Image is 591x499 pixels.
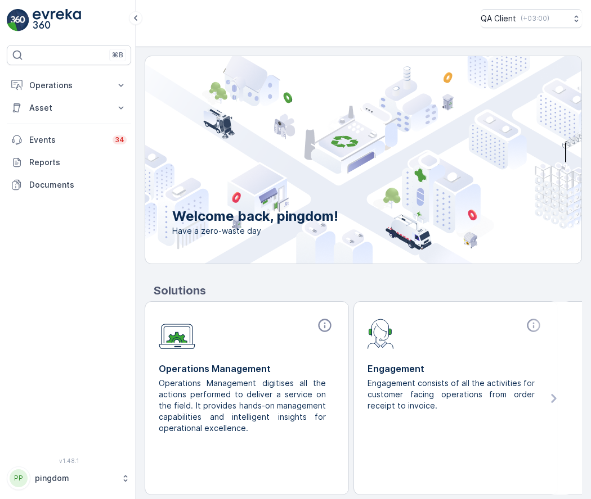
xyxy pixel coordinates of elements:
img: module-icon [368,317,394,349]
button: PPpingdom [7,466,131,490]
a: Documents [7,174,131,196]
p: Operations [29,80,109,91]
img: module-icon [159,317,195,350]
p: Events [29,134,106,146]
a: Events34 [7,129,131,151]
p: Reports [29,157,127,168]
p: Solutions [154,282,582,299]
p: Documents [29,179,127,190]
p: pingdom [35,473,115,484]
p: Asset [29,102,109,114]
p: Engagement [368,362,544,375]
p: Operations Management digitises all the actions performed to deliver a service on the field. It p... [159,378,326,434]
p: ⌘B [112,51,123,60]
button: QA Client(+03:00) [481,9,582,28]
p: QA Client [481,13,516,24]
span: v 1.48.1 [7,457,131,464]
p: Operations Management [159,362,335,375]
div: PP [10,469,28,487]
img: logo [7,9,29,31]
button: Operations [7,74,131,97]
p: 34 [115,135,124,144]
p: Welcome back, pingdom! [172,207,338,225]
a: Reports [7,151,131,174]
button: Asset [7,97,131,119]
p: Engagement consists of all the activities for customer facing operations from order receipt to in... [368,378,535,411]
span: Have a zero-waste day [172,225,338,237]
img: logo_light-DOdMpM7g.png [33,9,81,31]
p: ( +03:00 ) [521,14,549,23]
img: city illustration [95,56,581,264]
